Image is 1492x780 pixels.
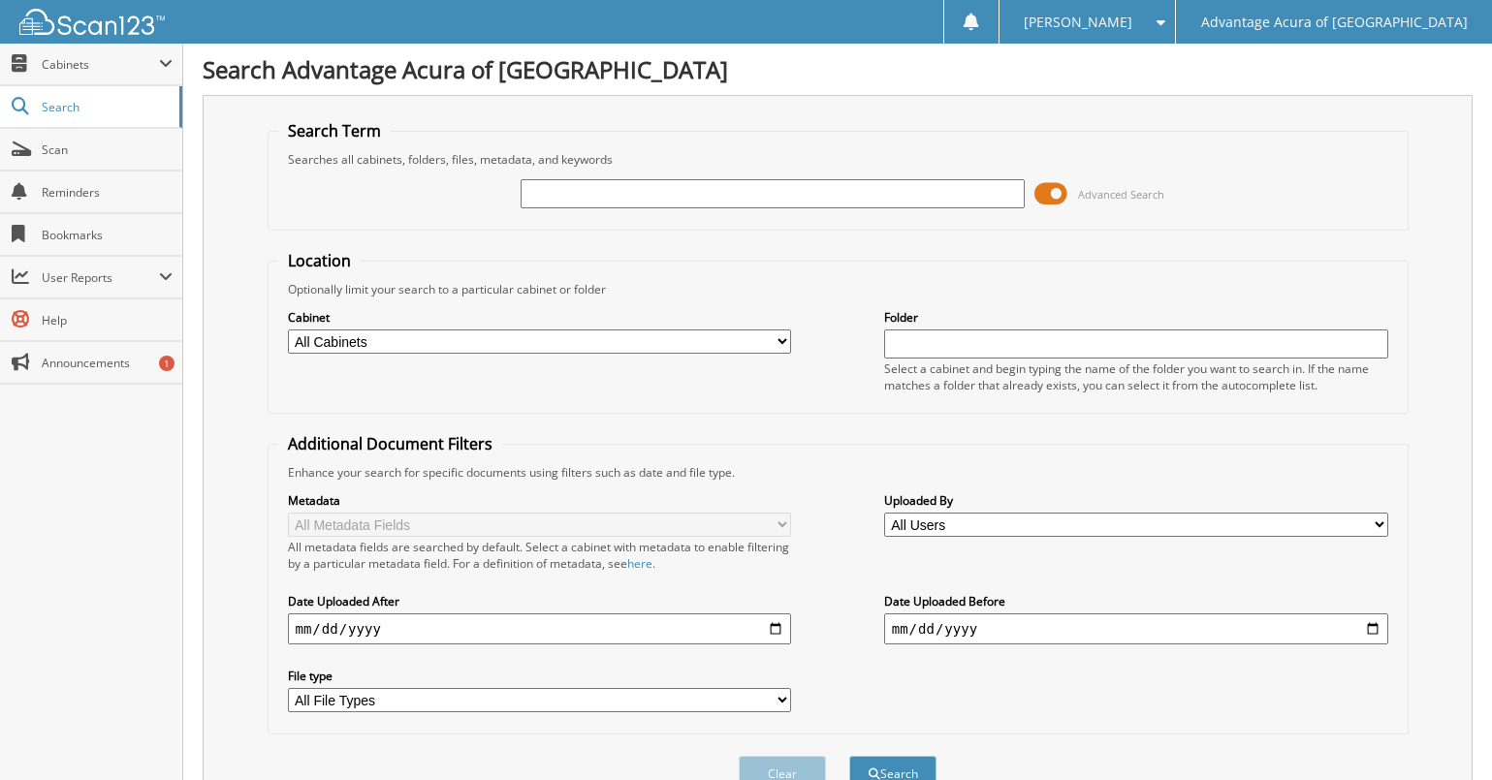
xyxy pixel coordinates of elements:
[288,593,792,609] label: Date Uploaded After
[278,464,1398,481] div: Enhance your search for specific documents using filters such as date and file type.
[42,312,173,328] span: Help
[884,492,1388,509] label: Uploaded By
[159,356,175,371] div: 1
[278,433,502,454] legend: Additional Document Filters
[42,269,159,286] span: User Reports
[42,227,173,243] span: Bookmarks
[884,309,1388,326] label: Folder
[278,281,1398,297] div: Optionally limit your search to a particular cabinet or folder
[884,613,1388,644] input: end
[278,120,391,141] legend: Search Term
[1024,16,1132,28] span: [PERSON_NAME]
[278,151,1398,168] div: Searches all cabinets, folders, files, metadata, and keywords
[42,99,170,115] span: Search
[203,53,1473,85] h1: Search Advantage Acura of [GEOGRAPHIC_DATA]
[884,360,1388,393] div: Select a cabinet and begin typing the name of the folder you want to search in. If the name match...
[19,9,165,35] img: scan123-logo-white.svg
[42,56,159,73] span: Cabinets
[884,593,1388,609] label: Date Uploaded Before
[278,250,361,271] legend: Location
[288,613,792,644] input: start
[42,141,173,158] span: Scan
[1078,187,1164,202] span: Advanced Search
[288,668,792,684] label: File type
[288,539,792,572] div: All metadata fields are searched by default. Select a cabinet with metadata to enable filtering b...
[627,555,652,572] a: here
[1201,16,1468,28] span: Advantage Acura of [GEOGRAPHIC_DATA]
[288,309,792,326] label: Cabinet
[42,355,173,371] span: Announcements
[288,492,792,509] label: Metadata
[42,184,173,201] span: Reminders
